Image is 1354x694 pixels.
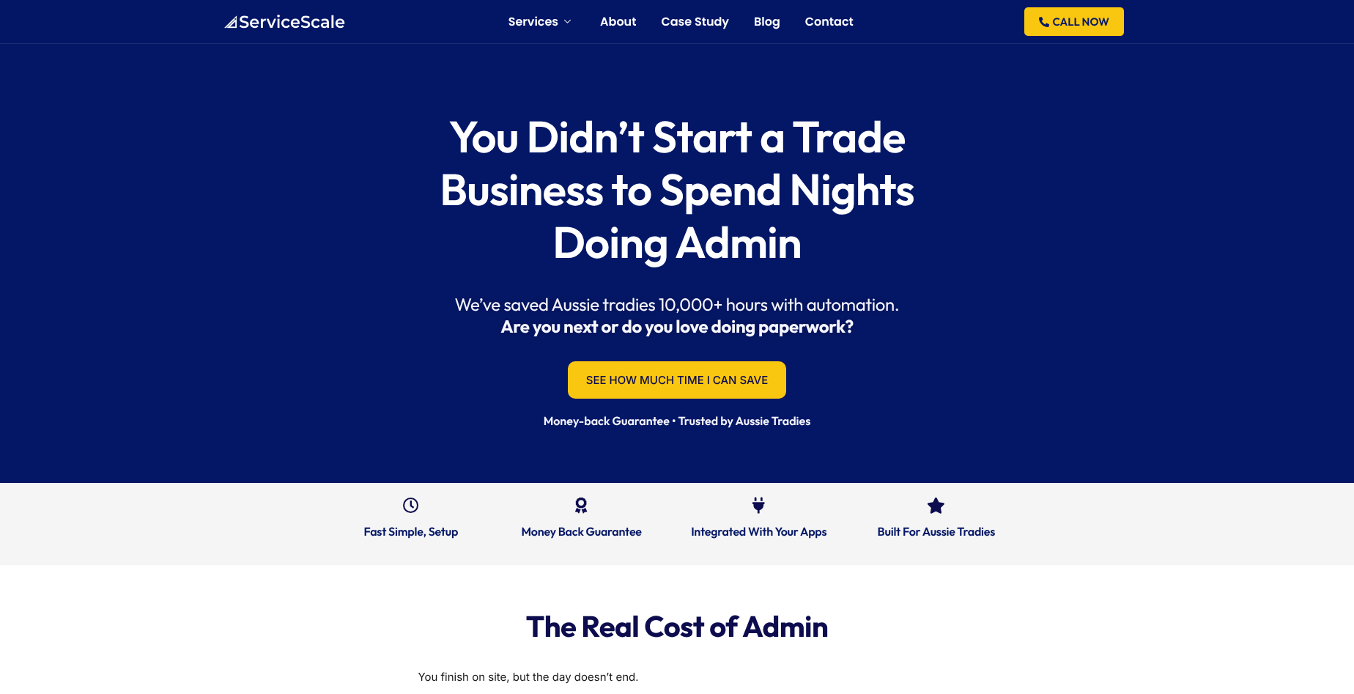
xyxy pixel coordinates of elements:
span: Are you next or do you love doing paperwork? [500,316,854,338]
a: Services [508,16,575,28]
a: About [600,16,636,28]
a: CALL NOW [1024,7,1124,36]
a: Blog [754,16,780,28]
span: Money Back Guarantee [521,525,641,539]
h3: We’ve saved Aussie tradies 10,000+ hours with automation. [401,294,952,338]
span: CALL NOW [1053,16,1109,27]
a: See How Much Time I Can Save [568,361,787,399]
span: Fast Simple, Setup [363,525,458,539]
span: Built For Aussie Tradies [878,525,996,539]
a: Contact [805,16,854,28]
p: You finish on site, but the day doesn’t end. [418,668,936,687]
h1: You Didn’t Start a Trade Business to Spend Nights Doing Admin [401,110,952,268]
span: Integrated With Your Apps [691,525,826,539]
img: ServiceScale logo representing business automation for tradies [223,15,345,29]
a: Case Study [661,16,729,28]
a: ServiceScale logo representing business automation for tradies [223,14,345,28]
span: See How Much Time I Can Save [586,374,769,385]
h6: Money-back Guarantee • Trusted by Aussie Tradies [401,413,952,430]
h2: The Real Cost of Admin [418,609,936,644]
